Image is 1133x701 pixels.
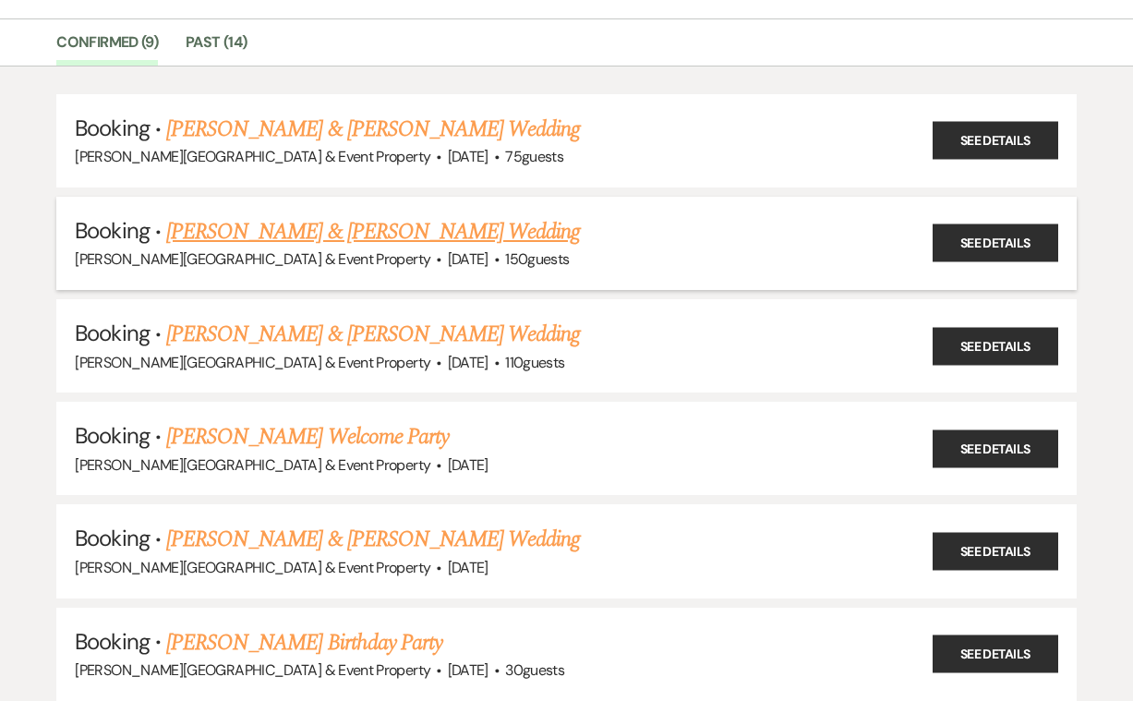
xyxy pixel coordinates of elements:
a: [PERSON_NAME] & [PERSON_NAME] Wedding [166,215,580,248]
a: [PERSON_NAME] Welcome Party [166,420,449,453]
span: [DATE] [448,353,488,372]
span: Booking [75,216,149,245]
span: 30 guests [505,660,564,680]
span: Booking [75,114,149,142]
span: 110 guests [505,353,564,372]
span: 150 guests [505,249,569,269]
a: [PERSON_NAME] & [PERSON_NAME] Wedding [166,113,580,146]
span: [DATE] [448,249,488,269]
span: Booking [75,319,149,347]
span: [PERSON_NAME][GEOGRAPHIC_DATA] & Event Property [75,660,430,680]
a: [PERSON_NAME] & [PERSON_NAME] Wedding [166,523,580,556]
span: [DATE] [448,660,488,680]
a: See Details [933,429,1058,467]
span: Booking [75,421,149,450]
span: Booking [75,627,149,656]
span: 75 guests [505,147,563,166]
a: Confirmed (9) [56,30,158,66]
a: [PERSON_NAME] & [PERSON_NAME] Wedding [166,318,580,351]
span: [PERSON_NAME][GEOGRAPHIC_DATA] & Event Property [75,558,430,577]
a: See Details [933,122,1058,160]
span: [PERSON_NAME][GEOGRAPHIC_DATA] & Event Property [75,455,430,475]
span: Booking [75,524,149,552]
a: See Details [933,224,1058,262]
a: [PERSON_NAME] Birthday Party [166,626,442,659]
span: [PERSON_NAME][GEOGRAPHIC_DATA] & Event Property [75,353,430,372]
a: Past (14) [186,30,247,66]
span: [PERSON_NAME][GEOGRAPHIC_DATA] & Event Property [75,147,430,166]
span: [DATE] [448,147,488,166]
a: See Details [933,327,1058,365]
a: See Details [933,532,1058,570]
span: [DATE] [448,558,488,577]
span: [PERSON_NAME][GEOGRAPHIC_DATA] & Event Property [75,249,430,269]
span: [DATE] [448,455,488,475]
a: See Details [933,635,1058,673]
